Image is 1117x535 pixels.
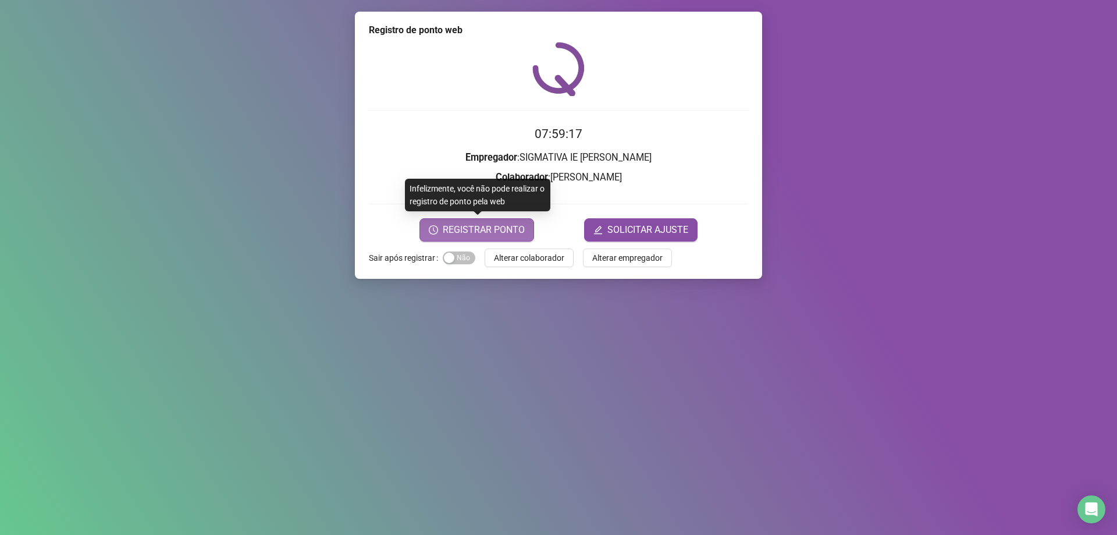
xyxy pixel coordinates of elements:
[485,249,574,267] button: Alterar colaborador
[369,150,748,165] h3: : SIGMATIVA IE [PERSON_NAME]
[494,251,564,264] span: Alterar colaborador
[535,127,582,141] time: 07:59:17
[465,152,517,163] strong: Empregador
[607,223,688,237] span: SOLICITAR AJUSTE
[583,249,672,267] button: Alterar empregador
[369,249,443,267] label: Sair após registrar
[532,42,585,96] img: QRPoint
[496,172,548,183] strong: Colaborador
[405,179,550,211] div: Infelizmente, você não pode realizar o registro de ponto pela web
[443,223,525,237] span: REGISTRAR PONTO
[429,225,438,235] span: clock-circle
[369,170,748,185] h3: : [PERSON_NAME]
[592,251,663,264] span: Alterar empregador
[369,23,748,37] div: Registro de ponto web
[593,225,603,235] span: edit
[419,218,534,242] button: REGISTRAR PONTO
[584,218,698,242] button: editSOLICITAR AJUSTE
[1077,495,1105,523] div: Open Intercom Messenger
